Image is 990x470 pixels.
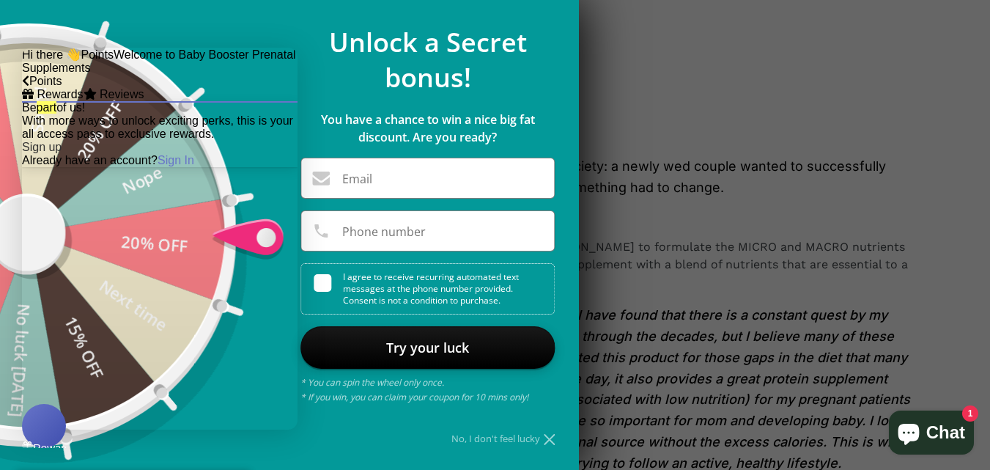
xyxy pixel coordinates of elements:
[136,106,172,119] a: Sign In
[15,54,35,66] em: part
[342,226,426,238] label: Phone number
[314,264,554,314] div: I agree to receive recurring automated text messages at the phone number provided. Consent is not...
[300,111,555,146] p: You have a chance to win a nice big fat discount. Are you ready?
[884,411,978,458] inbox-online-store-chat: Shopify online store chat
[300,25,555,95] p: Unlock a Secret bonus!
[7,27,40,40] span: Points
[300,434,555,444] div: No, I don't feel lucky
[11,37,54,50] span: Rewards
[22,404,66,448] button: Rewards
[62,40,122,53] span: Reviews
[300,390,555,405] p: * If you win, you can claim your coupon for 10 mins only!
[59,1,91,13] span: Points
[342,173,372,185] label: Email
[300,375,555,390] p: * You can spin the wheel only once.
